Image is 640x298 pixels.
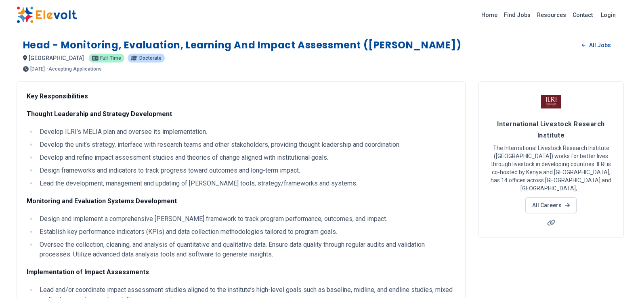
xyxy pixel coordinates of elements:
span: International Livestock Research Institute [497,120,604,139]
img: International Livestock Research Institute [541,92,561,112]
li: Lead the development, management and updating of [PERSON_NAME] tools, strategy/frameworks and sys... [37,179,455,188]
a: All Careers [525,197,577,213]
img: Elevolt [17,6,77,23]
span: Doctorate [139,56,162,60]
strong: Implementation of Impact Assessments [27,268,149,276]
span: Full-time [100,56,121,60]
li: Establish key performance indicators (KPIs) and data collection methodologies tailored to program... [37,227,455,237]
li: Develop ILRI’s MELIA plan and oversee its implementation. [37,127,455,137]
strong: Monitoring and Evaluation Systems Development [27,197,177,205]
p: The International Livestock Research Institute ([GEOGRAPHIC_DATA]) works for better lives through... [489,144,614,192]
a: Resources [534,8,569,21]
li: Oversee the collection, cleaning, and analysis of quantitative and qualitative data. Ensure data ... [37,240,455,259]
a: All Jobs [575,39,617,51]
span: [GEOGRAPHIC_DATA] [29,55,84,61]
span: [DATE] [30,67,45,71]
a: Find Jobs [501,8,534,21]
a: Contact [569,8,596,21]
li: Develop the unit’s strategy, interface with research teams and other stakeholders, providing thou... [37,140,455,150]
a: Home [478,8,501,21]
li: Design and implement a comprehensive [PERSON_NAME] framework to track program performance, outcom... [37,214,455,224]
li: Design frameworks and indicators to track progress toward outcomes and long-term impact. [37,166,455,175]
a: Login [596,7,621,23]
h1: Head - Monitoring, Evaluation, Learning and Impact Assessment ([PERSON_NAME]) [23,39,462,52]
strong: Thought Leadership and Strategy Development [27,110,172,118]
strong: Key Responsibilities [27,92,88,100]
p: - Accepting Applications [46,67,102,71]
li: Develop and refine impact assessment studies and theories of change aligned with institutional go... [37,153,455,163]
